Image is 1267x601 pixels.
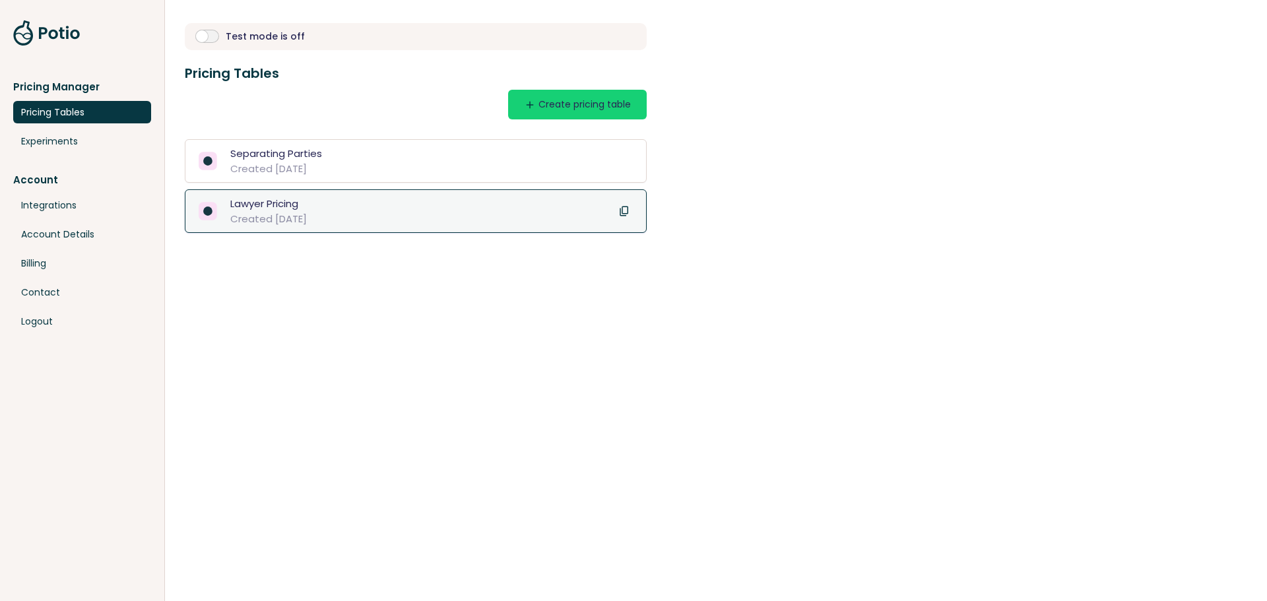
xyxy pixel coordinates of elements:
a: Account [13,172,151,187]
a: Separating PartiesCreated [DATE]Duplicate [185,139,647,183]
a: Experiments [13,130,151,152]
a: Integrations [13,194,151,216]
div: Separating Parties [230,146,322,161]
a: Lawyer PricingCreated [DATE]Duplicate [185,189,647,233]
button: addCreate pricing table [508,90,647,119]
div: Created [DATE] [230,161,329,176]
button: content_copy [614,205,634,218]
a: Pricing Tables [13,101,151,123]
a: Account Details [13,223,151,245]
div: Lawyer Pricing [230,196,298,211]
div: Test mode is off [226,30,305,44]
form: Duplicate [616,203,633,220]
div: Created [DATE] [230,211,307,226]
a: Logout [13,310,151,332]
span: add [524,99,536,111]
h3: Pricing Tables [185,63,647,83]
a: Contact [13,281,151,303]
a: Billing [13,252,151,274]
div: Pricing Manager [13,79,151,94]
